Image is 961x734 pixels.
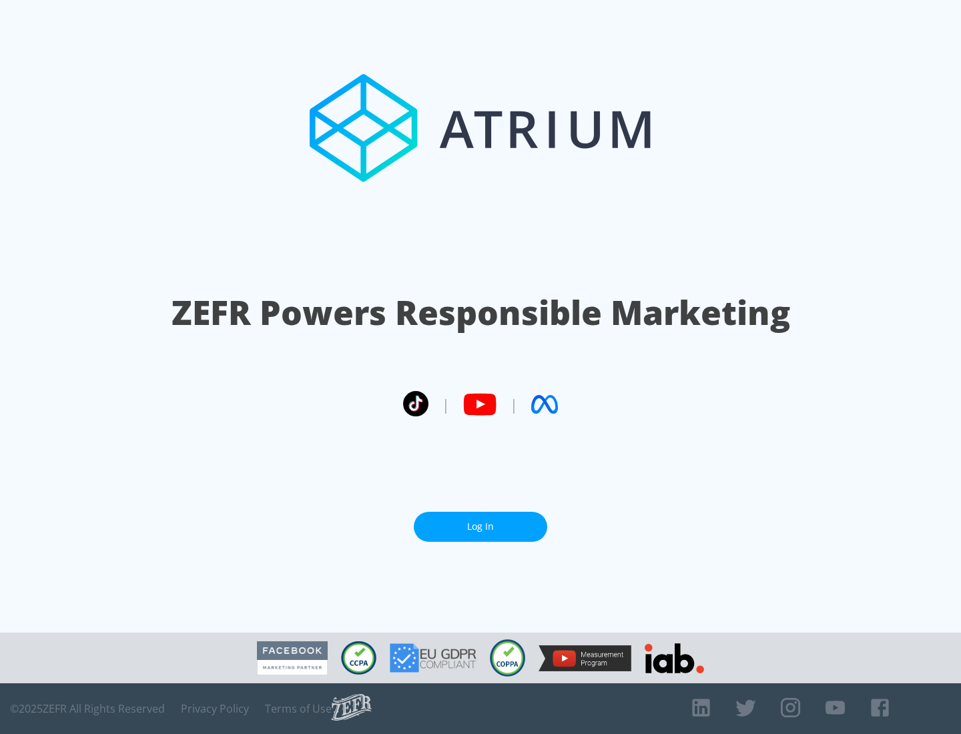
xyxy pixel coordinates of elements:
span: | [442,394,450,414]
h1: ZEFR Powers Responsible Marketing [172,290,790,336]
img: CCPA Compliant [341,641,376,675]
img: YouTube Measurement Program [539,645,631,671]
img: Facebook Marketing Partner [257,641,328,675]
img: COPPA Compliant [490,639,525,677]
span: | [510,394,518,414]
a: Terms of Use [265,702,332,715]
a: Privacy Policy [181,702,249,715]
img: GDPR Compliant [390,643,476,673]
img: IAB [645,643,704,673]
a: Log In [414,512,547,542]
span: © 2025 ZEFR All Rights Reserved [10,702,165,715]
